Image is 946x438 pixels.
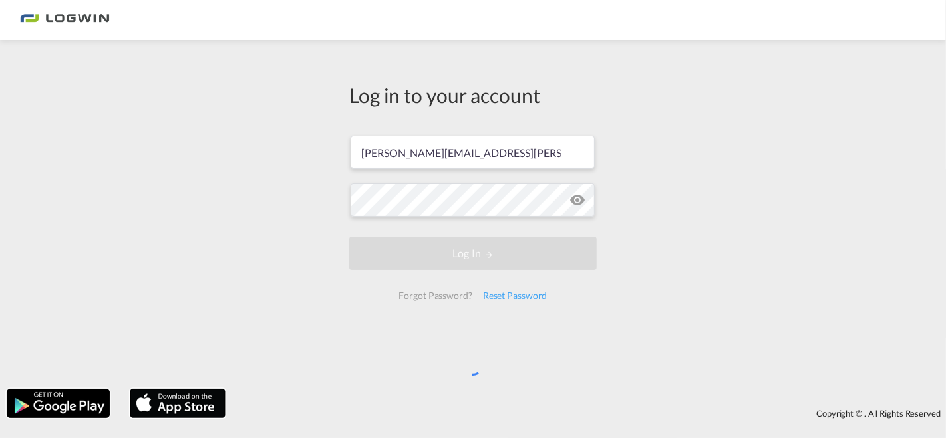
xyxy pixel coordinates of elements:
[128,387,227,419] img: apple.png
[232,402,946,425] div: Copyright © . All Rights Reserved
[20,5,110,35] img: bc73a0e0d8c111efacd525e4c8ad7d32.png
[349,81,597,109] div: Log in to your account
[393,284,477,308] div: Forgot Password?
[5,387,111,419] img: google.png
[569,192,585,208] md-icon: icon-eye-off
[349,237,597,270] button: LOGIN
[478,284,553,308] div: Reset Password
[351,136,595,169] input: Enter email/phone number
